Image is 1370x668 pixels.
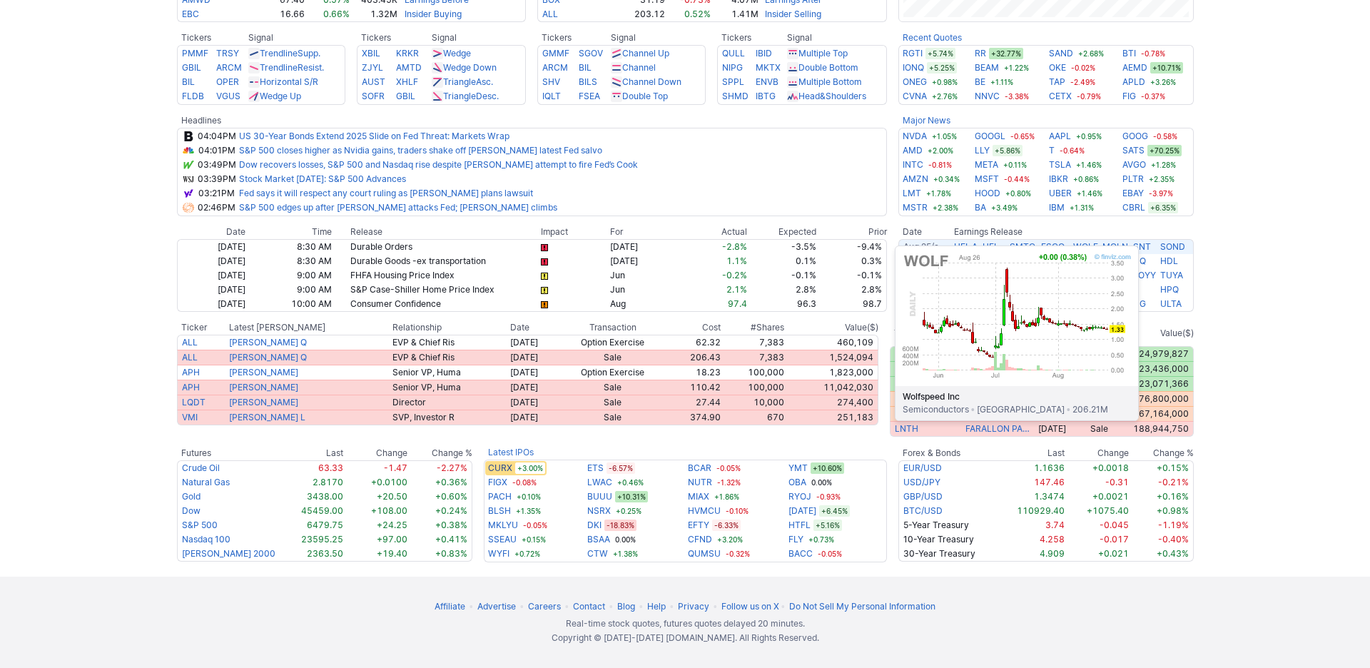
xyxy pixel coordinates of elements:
a: QUMSU [688,547,721,561]
span: -0.79% [1075,91,1103,102]
a: BILS [579,76,597,87]
a: KRKR [396,48,419,59]
span: -3.97% [1147,188,1175,199]
td: Aug [609,297,679,312]
a: Follow us on X [721,601,779,612]
a: US 30-Year Bonds Extend 2025 Slide on Fed Threat: Markets Wrap [239,131,509,141]
a: BIL [579,62,592,73]
span: +70.25% [1147,145,1182,156]
a: MIAX [688,490,709,504]
a: APLD [1122,75,1145,89]
td: 8:30 AM [246,254,333,268]
a: PACH [488,490,512,504]
a: Crude Oil [182,462,220,473]
td: 9:00 AM [246,268,333,283]
th: Time [246,225,333,239]
a: QULL [722,48,745,59]
a: T [1049,143,1055,158]
span: +2.38% [930,202,960,213]
a: FSCO [1041,241,1065,252]
a: ENVB [756,76,778,87]
a: MSFT [975,172,999,186]
span: -3.38% [1003,91,1031,102]
span: +2.35% [1147,173,1177,185]
a: GMMF [542,48,569,59]
th: Impact [540,225,609,239]
th: Signal [610,31,706,45]
td: 10:00 AM [246,297,333,312]
td: [DATE] [177,297,246,312]
td: 0.3% [817,254,886,268]
td: S&P Case-Shiller Home Price Index [350,283,540,297]
a: OKE [1049,61,1066,75]
span: +10.71% [1150,62,1183,74]
a: HEI [983,241,996,252]
a: DKI [587,518,602,532]
a: RYOJ [788,490,811,504]
a: HEI-A [954,241,978,252]
span: +5.25% [927,62,957,74]
td: -3.5% [748,239,817,254]
a: HTFL [788,518,811,532]
td: -0.1% [817,268,886,283]
a: BLSH [488,504,511,518]
a: CFND [688,532,712,547]
a: SHMD [722,91,749,101]
span: +0.86% [1071,173,1101,185]
a: NUTR [688,475,712,490]
a: BTC/USD [903,505,943,516]
a: IBKR [1049,172,1068,186]
a: TrendlineSupp. [260,48,320,59]
a: LLY [975,143,990,158]
td: After Market Close [898,239,954,254]
span: +1.28% [1149,159,1178,171]
a: PMMF [182,48,208,59]
a: TriangleAsc. [443,76,493,87]
a: Wedge Down [443,62,497,73]
a: S&P 500 edges up after [PERSON_NAME] attacks Fed; [PERSON_NAME] climbs [239,202,557,213]
a: LQDT [182,397,205,408]
td: 02:46PM [196,201,238,216]
a: Major News [903,115,950,126]
a: AMD [903,143,923,158]
span: -0.65% [1008,131,1037,142]
span: -0.58% [1151,131,1179,142]
td: Jun [609,268,679,283]
span: +32.77% [989,48,1023,59]
a: FLDB [182,91,204,101]
a: TUYA [1160,270,1183,280]
a: Help [647,601,666,612]
a: BA [975,201,986,215]
a: [PERSON_NAME] [229,367,298,378]
a: NNVC [975,89,1000,103]
a: GBIL [396,91,415,101]
th: Tickers [537,31,611,45]
a: META [975,158,998,172]
a: SGOV [579,48,603,59]
a: [PERSON_NAME] Q [229,337,307,348]
a: SAND [1049,46,1073,61]
a: BSAA [587,532,610,547]
a: CTW [587,547,608,561]
a: SMTC [1010,241,1035,252]
a: Multiple Bottom [798,76,862,87]
a: Channel Down [622,76,681,87]
a: Gold [182,491,201,502]
a: Do Not Sell My Personal InformationDo Not Sell My Personal Information [789,601,935,612]
a: IBM [1049,201,1065,215]
a: GBIL [182,62,201,73]
a: BE [975,75,985,89]
a: FIG [1122,89,1136,103]
td: 96.3 [748,297,817,312]
a: HVMCU [688,504,721,518]
td: 203.12 [627,7,666,22]
span: +1.05% [930,131,959,142]
td: [DATE] [177,283,246,297]
a: OBA [788,475,806,490]
b: Recent Quotes [903,32,962,43]
a: LMT [903,186,921,201]
a: CVNA [903,89,927,103]
span: +1.46% [1074,159,1104,171]
td: 04:01PM [196,143,238,158]
td: 1.41M [711,7,759,22]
